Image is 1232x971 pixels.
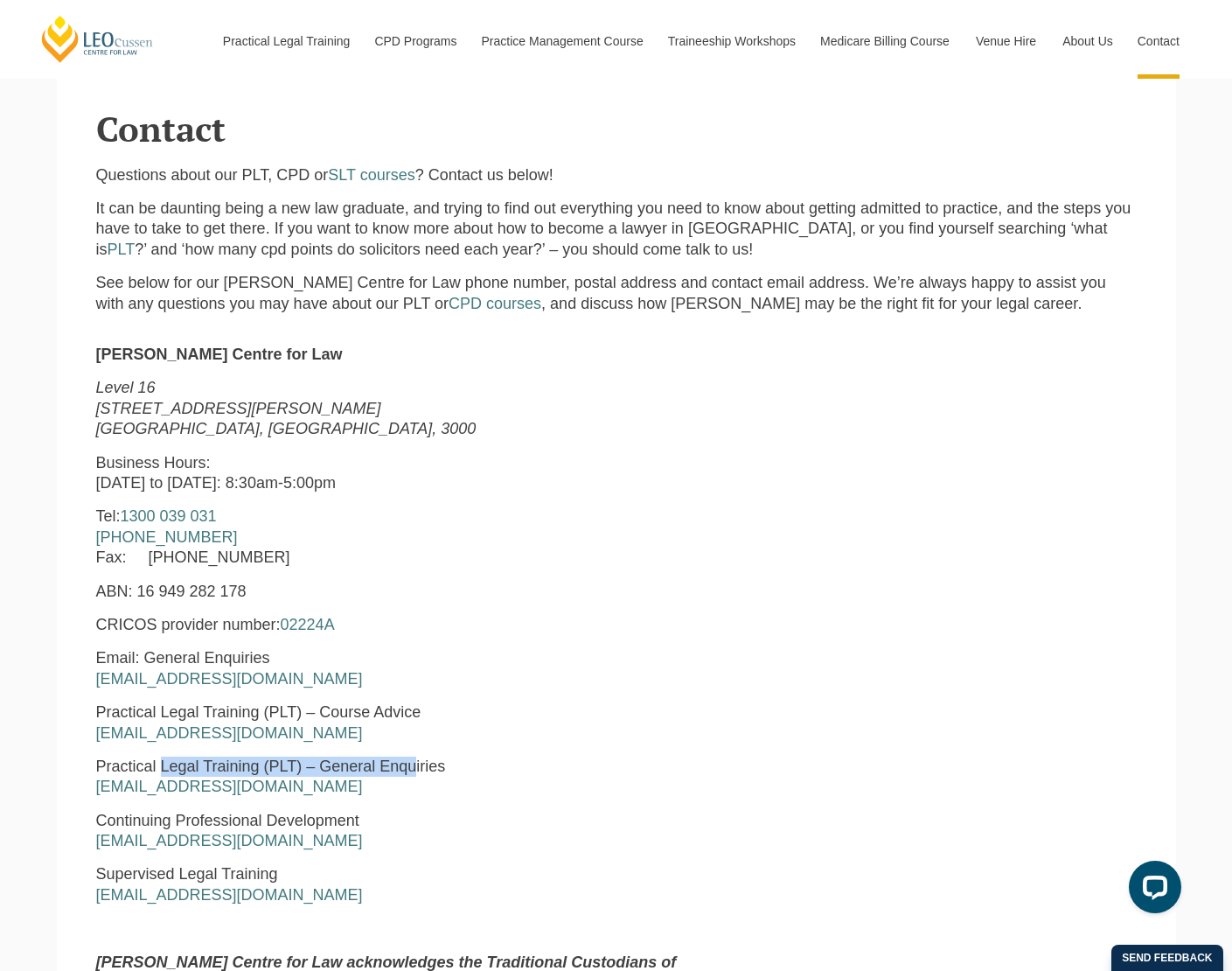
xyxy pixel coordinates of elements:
[281,616,335,633] a: 02224A
[361,3,468,79] a: CPD Programs
[1049,3,1124,79] a: About Us
[96,886,363,904] a: [EMAIL_ADDRESS][DOMAIN_NAME]
[96,582,693,602] p: ABN: 16 949 282 178
[96,379,156,396] em: Level 16
[96,506,693,568] p: Tel: Fax: [PHONE_NUMBER]
[96,453,693,494] p: Business Hours: [DATE] to [DATE]: 8:30am-5:00pm
[655,3,807,79] a: Traineeship Workshops
[39,14,156,64] a: [PERSON_NAME] Centre for Law
[963,3,1049,79] a: Venue Hire
[469,3,655,79] a: Practice Management Course
[96,832,363,849] a: [EMAIL_ADDRESS][DOMAIN_NAME]
[96,758,446,775] span: Practical Legal Training (PLT) – General Enquiries
[96,648,693,689] p: Email: General Enquiries
[96,811,693,852] p: Continuing Professional Development
[108,241,136,258] a: PLT
[96,864,693,905] p: Supervised Legal Training
[96,346,343,363] strong: [PERSON_NAME] Centre for Law
[96,199,1137,260] p: It can be daunting being a new law graduate, and trying to find out everything you need to know a...
[96,528,238,546] a: [PHONE_NUMBER]
[1124,3,1193,79] a: Contact
[96,420,477,437] em: [GEOGRAPHIC_DATA], [GEOGRAPHIC_DATA], 3000
[96,400,381,417] em: [STREET_ADDRESS][PERSON_NAME]
[1115,854,1188,927] iframe: LiveChat chat widget
[96,670,363,688] a: [EMAIL_ADDRESS][DOMAIN_NAME]
[96,778,363,795] a: [EMAIL_ADDRESS][DOMAIN_NAME]
[96,615,693,635] p: CRICOS provider number:
[210,3,362,79] a: Practical Legal Training
[96,109,1137,148] h2: Contact
[328,166,414,184] a: SLT courses
[96,165,1137,185] p: Questions about our PLT, CPD or ? Contact us below!
[96,702,693,744] p: Practical Legal Training (PLT) – Course Advice
[449,295,541,312] a: CPD courses
[807,3,963,79] a: Medicare Billing Course
[121,507,217,525] a: 1300 039 031
[96,273,1137,314] p: See below for our [PERSON_NAME] Centre for Law phone number, postal address and contact email add...
[96,724,363,742] a: [EMAIL_ADDRESS][DOMAIN_NAME]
